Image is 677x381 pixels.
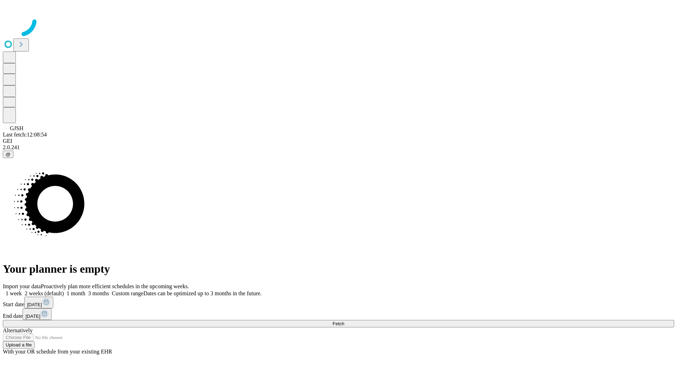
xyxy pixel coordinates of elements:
[3,144,674,151] div: 2.0.241
[25,314,40,319] span: [DATE]
[333,321,344,326] span: Fetch
[3,341,35,349] button: Upload a file
[3,262,674,276] h1: Your planner is empty
[27,302,42,307] span: [DATE]
[25,290,64,296] span: 2 weeks (default)
[3,308,674,320] div: End date
[6,290,22,296] span: 1 week
[3,349,112,355] span: With your OR schedule from your existing EHR
[3,327,32,333] span: Alternatively
[6,152,11,157] span: @
[24,297,53,308] button: [DATE]
[3,151,13,158] button: @
[3,297,674,308] div: Start date
[10,125,23,131] span: GJSH
[3,138,674,144] div: GEI
[144,290,262,296] span: Dates can be optimized up to 3 months in the future.
[3,132,47,138] span: Last fetch: 12:08:54
[41,283,189,289] span: Proactively plan more efficient schedules in the upcoming weeks.
[3,283,41,289] span: Import your data
[88,290,109,296] span: 3 months
[3,320,674,327] button: Fetch
[67,290,85,296] span: 1 month
[112,290,143,296] span: Custom range
[23,308,51,320] button: [DATE]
